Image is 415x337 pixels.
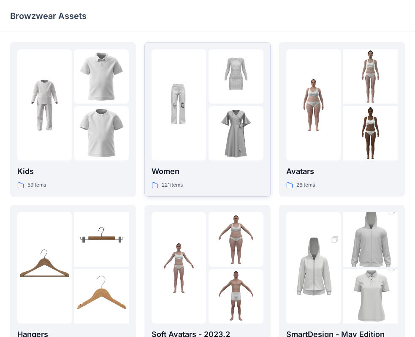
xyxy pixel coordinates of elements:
a: folder 1folder 2folder 3Kids59items [10,42,136,197]
a: folder 1folder 2folder 3Women221items [144,42,270,197]
img: folder 3 [343,106,398,160]
img: folder 3 [74,106,129,160]
p: Browzwear Assets [10,10,87,22]
img: folder 2 [74,49,129,104]
img: folder 3 [209,269,263,324]
p: Kids [17,166,129,177]
img: folder 1 [152,78,206,132]
img: folder 3 [209,106,263,160]
img: folder 1 [286,78,341,132]
img: folder 1 [17,241,72,295]
img: folder 2 [209,212,263,267]
p: Avatars [286,166,398,177]
img: folder 2 [343,199,398,281]
img: folder 1 [152,241,206,295]
img: folder 2 [74,212,129,267]
img: folder 2 [209,49,263,104]
img: folder 3 [74,269,129,324]
img: folder 1 [286,227,341,309]
p: Women [152,166,263,177]
p: 221 items [162,181,183,190]
p: 59 items [27,181,46,190]
img: folder 1 [17,78,72,132]
a: folder 1folder 2folder 3Avatars26items [279,42,405,197]
img: folder 2 [343,49,398,104]
p: 26 items [296,181,315,190]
